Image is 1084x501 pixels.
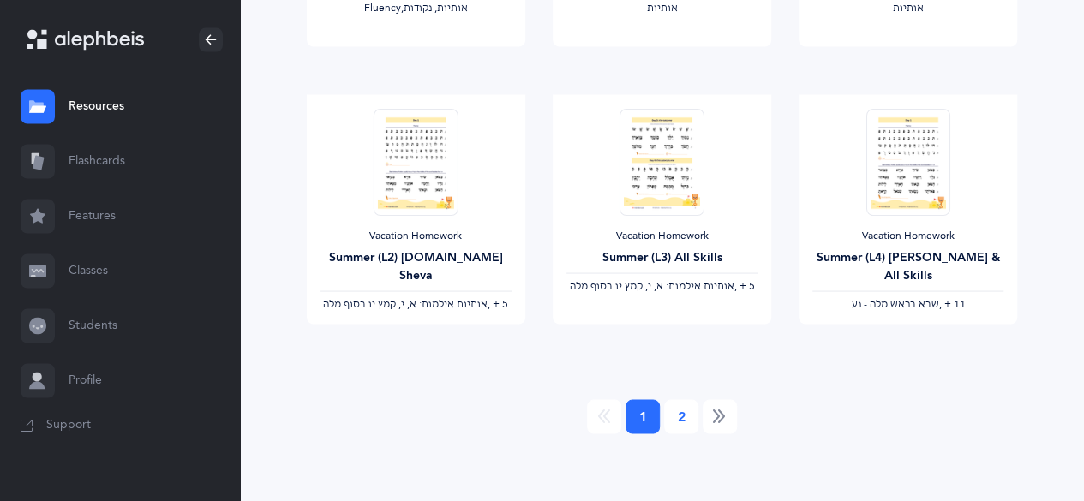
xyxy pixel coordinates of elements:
a: 2 [664,399,698,433]
div: Vacation Homework [812,229,1003,242]
div: Summer (L2) [DOMAIN_NAME] Sheva [320,248,512,284]
div: Summer (L3) All Skills [566,248,758,266]
span: ‫שבא בראש מלה - נע‬ [851,297,938,309]
a: 1 [626,399,660,433]
a: Next [703,399,737,433]
div: Summer (L4) [PERSON_NAME] & All Skills [812,248,1003,284]
span: ‫אותיות, נקודות‬ [404,2,468,14]
div: ‪, + 11‬ [812,297,1003,311]
div: Vacation Homework [566,229,758,242]
img: Summer_L3_Skills.Sheva_EN_thumbnail_1718594470.png [620,108,704,215]
span: Fluency, [364,2,404,14]
img: Summer_L4_Skills.Sheva_EN_thumbnail_1747333930.png [866,108,950,215]
span: Support [46,416,91,433]
div: ‪, + 5‬ [320,297,512,311]
span: ‫אותיות‬ [646,2,677,14]
span: ‫אותיות‬ [893,2,924,14]
iframe: Drift Widget Chat Controller [998,415,1063,480]
img: Summer_L2_Fluency.Skills.No_Sheva_EN_thumbnail_1718594438.png [374,108,458,215]
div: ‪, + 5‬ [566,279,758,293]
span: ‫אותיות אילמות: א, י, קמץ יו בסוף מלה‬ [569,279,734,291]
span: ‫אותיות אילמות: א, י, קמץ יו בסוף מלה‬ [323,297,488,309]
div: Vacation Homework [320,229,512,242]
